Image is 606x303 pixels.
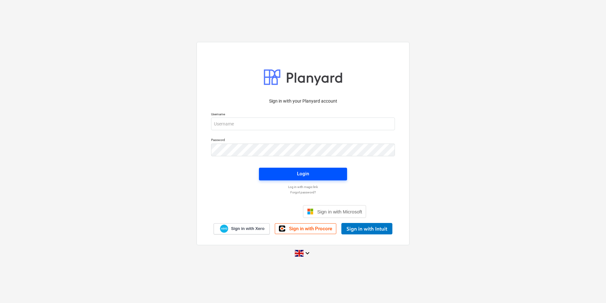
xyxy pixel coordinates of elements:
span: Sign in with Microsoft [317,209,362,214]
span: Sign in with Procore [289,226,332,232]
p: Username [211,112,395,118]
button: Login [259,168,347,180]
iframe: Sign in with Google Button [237,205,301,219]
a: Sign in with Xero [214,223,270,234]
span: Sign in with Xero [231,226,264,232]
div: Login [297,170,309,178]
a: Sign in with Procore [275,223,336,234]
i: keyboard_arrow_down [304,249,311,257]
p: Sign in with your Planyard account [211,98,395,104]
iframe: Chat Widget [574,273,606,303]
input: Username [211,118,395,130]
img: Xero logo [220,225,228,233]
p: Password [211,138,395,143]
a: Log in with magic link [208,185,398,189]
img: Microsoft logo [307,208,313,215]
a: Forgot password? [208,190,398,194]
